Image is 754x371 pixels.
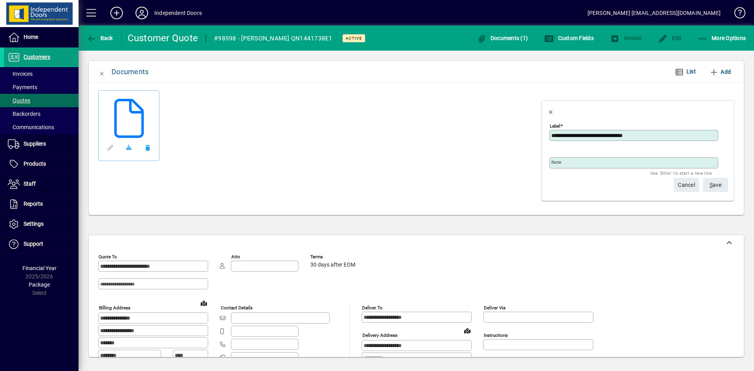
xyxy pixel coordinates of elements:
[4,94,79,107] a: Quotes
[79,31,122,45] app-page-header-button: Back
[24,54,50,60] span: Customers
[484,333,508,338] mat-label: Instructions
[24,201,43,207] span: Reports
[24,221,44,227] span: Settings
[4,134,79,154] a: Suppliers
[346,36,362,41] span: Active
[475,31,530,45] button: Documents (1)
[587,7,721,19] div: [PERSON_NAME] [EMAIL_ADDRESS][DOMAIN_NAME]
[4,121,79,134] a: Communications
[154,7,202,19] div: Independent Doors
[119,138,138,157] a: Download
[678,179,695,192] span: Cancel
[4,174,79,194] a: Staff
[610,35,642,41] span: Invoice
[310,254,357,260] span: Terms
[674,178,699,192] button: Cancel
[214,32,333,45] div: #98598 - [PERSON_NAME] QN1441738E1
[128,32,198,44] div: Customer Quote
[658,35,682,41] span: Edit
[710,179,722,192] span: ave
[22,265,57,271] span: Financial Year
[231,254,240,260] mat-label: Attn
[24,34,38,40] span: Home
[698,35,746,41] span: More Options
[8,84,37,90] span: Payments
[4,27,79,47] a: Home
[686,68,696,75] span: List
[4,107,79,121] a: Backorders
[706,65,734,79] button: Add
[484,305,505,311] mat-label: Deliver via
[551,159,561,165] mat-label: Note
[8,124,54,130] span: Communications
[710,182,713,188] span: S
[29,281,50,288] span: Package
[696,31,748,45] button: More Options
[461,324,474,337] a: View on map
[8,97,30,104] span: Quotes
[99,254,117,260] mat-label: Quote To
[4,154,79,174] a: Products
[550,123,560,129] mat-label: Label
[703,178,728,192] button: Save
[24,181,36,187] span: Staff
[709,66,731,78] span: Add
[138,138,157,157] button: Remove
[24,141,46,147] span: Suppliers
[4,214,79,234] a: Settings
[4,80,79,94] a: Payments
[8,111,40,117] span: Backorders
[87,35,113,41] span: Back
[104,6,129,20] button: Add
[93,62,112,81] button: Close
[477,35,528,41] span: Documents (1)
[24,241,43,247] span: Support
[4,194,79,214] a: Reports
[668,65,702,79] button: List
[8,71,33,77] span: Invoices
[544,35,594,41] span: Custom Fields
[198,297,210,309] a: View on map
[4,234,79,254] a: Support
[112,66,148,78] div: Documents
[129,6,154,20] button: Profile
[362,305,382,311] mat-label: Deliver To
[310,262,355,268] span: 30 days after EOM
[24,161,46,167] span: Products
[728,2,744,27] a: Knowledge Base
[85,31,115,45] button: Back
[650,168,712,177] mat-hint: Use 'Enter' to start a new line
[542,31,596,45] button: Custom Fields
[4,67,79,80] a: Invoices
[608,31,644,45] button: Invoice
[542,101,560,120] button: Close
[656,31,684,45] button: Edit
